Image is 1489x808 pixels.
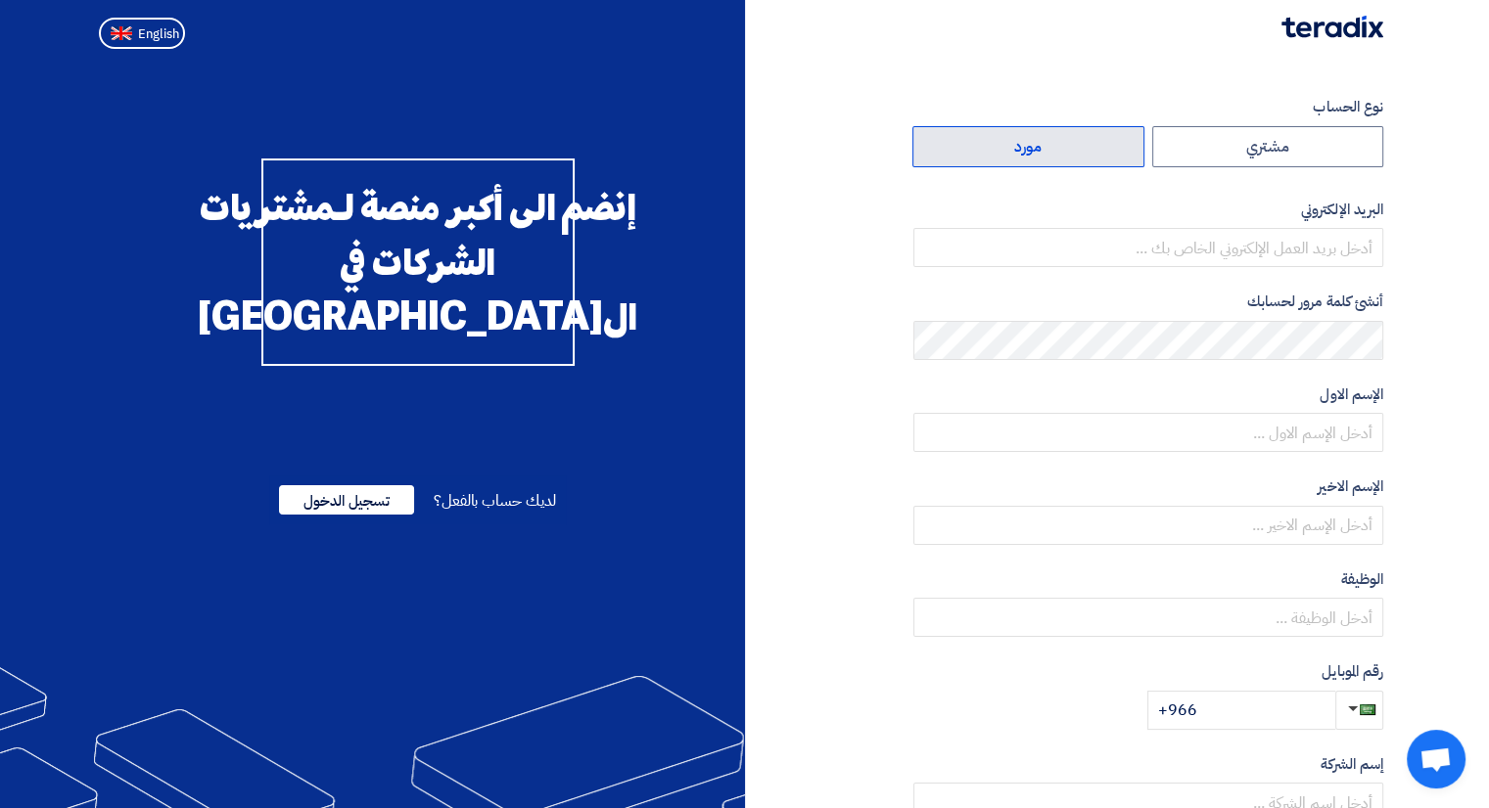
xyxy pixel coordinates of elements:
[913,475,1383,498] label: الإسم الاخير
[913,753,1383,776] label: إسم الشركة
[1147,691,1335,730] input: أدخل رقم الموبايل ...
[913,413,1383,452] input: أدخل الإسم الاول ...
[138,27,179,41] span: English
[913,568,1383,591] label: الوظيفة
[912,126,1144,167] label: مورد
[99,18,185,49] button: English
[279,485,414,515] span: تسجيل الدخول
[1152,126,1384,167] label: مشتري
[913,506,1383,545] input: أدخل الإسم الاخير ...
[279,489,414,513] a: تسجيل الدخول
[913,383,1383,406] label: الإسم الاول
[913,96,1383,118] label: نوع الحساب
[913,660,1383,683] label: رقم الموبايل
[1281,16,1383,38] img: Teradix logo
[913,291,1383,313] label: أنشئ كلمة مرور لحسابك
[111,26,132,41] img: en-US.png
[261,158,575,366] div: إنضم الى أكبر منصة لـمشتريات الشركات في ال[GEOGRAPHIC_DATA]
[434,489,556,513] span: لديك حساب بالفعل؟
[1407,730,1466,788] div: Open chat
[913,598,1383,637] input: أدخل الوظيفة ...
[913,228,1383,267] input: أدخل بريد العمل الإلكتروني الخاص بك ...
[913,199,1383,221] label: البريد الإلكتروني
